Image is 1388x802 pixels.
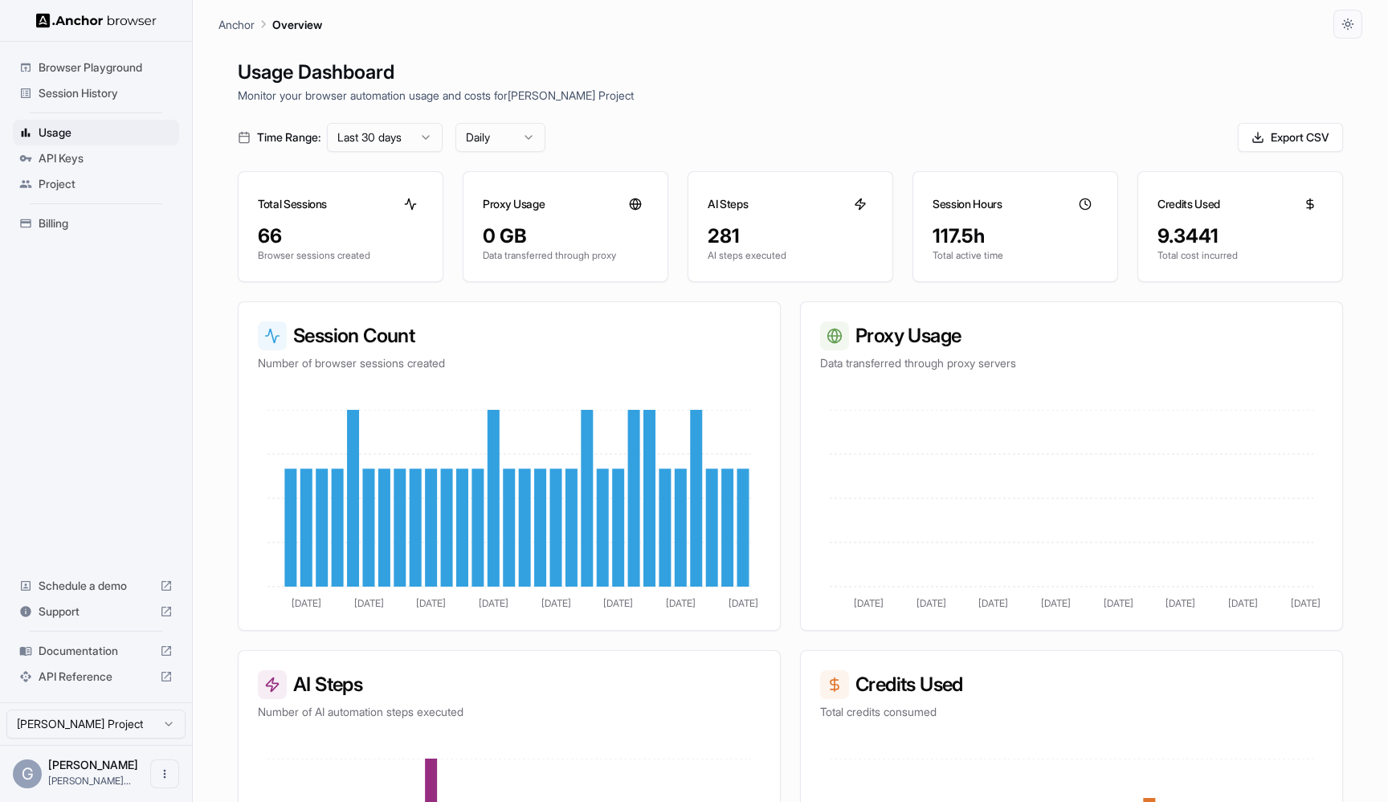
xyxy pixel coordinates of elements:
[218,16,255,33] p: Anchor
[150,759,179,788] button: Open menu
[541,597,571,609] tspan: [DATE]
[820,670,1323,699] h3: Credits Used
[258,355,761,371] p: Number of browser sessions created
[218,15,322,33] nav: breadcrumb
[39,85,173,101] span: Session History
[1157,223,1323,249] div: 9.3441
[39,176,173,192] span: Project
[13,171,179,197] div: Project
[820,355,1323,371] p: Data transferred through proxy servers
[479,597,508,609] tspan: [DATE]
[603,597,633,609] tspan: [DATE]
[13,638,179,664] div: Documentation
[13,145,179,171] div: API Keys
[258,321,761,350] h3: Session Count
[933,196,1002,212] h3: Session Hours
[1228,597,1258,609] tspan: [DATE]
[258,249,423,262] p: Browser sessions created
[483,223,648,249] div: 0 GB
[13,120,179,145] div: Usage
[13,599,179,624] div: Support
[708,249,873,262] p: AI steps executed
[916,597,946,609] tspan: [DATE]
[272,16,322,33] p: Overview
[292,597,321,609] tspan: [DATE]
[729,597,758,609] tspan: [DATE]
[13,573,179,599] div: Schedule a demo
[258,670,761,699] h3: AI Steps
[933,223,1098,249] div: 117.5h
[39,215,173,231] span: Billing
[258,196,327,212] h3: Total Sessions
[483,249,648,262] p: Data transferred through proxy
[39,643,153,659] span: Documentation
[238,87,1343,104] p: Monitor your browser automation usage and costs for [PERSON_NAME] Project
[416,597,446,609] tspan: [DATE]
[1041,597,1071,609] tspan: [DATE]
[854,597,884,609] tspan: [DATE]
[1238,123,1343,152] button: Export CSV
[820,321,1323,350] h3: Proxy Usage
[933,249,1098,262] p: Total active time
[13,80,179,106] div: Session History
[39,125,173,141] span: Usage
[666,597,696,609] tspan: [DATE]
[820,704,1323,720] p: Total credits consumed
[39,669,153,685] span: API Reference
[1166,597,1195,609] tspan: [DATE]
[708,196,748,212] h3: AI Steps
[39,59,173,76] span: Browser Playground
[39,150,173,166] span: API Keys
[258,223,423,249] div: 66
[258,704,761,720] p: Number of AI automation steps executed
[13,759,42,788] div: G
[13,211,179,236] div: Billing
[1157,196,1220,212] h3: Credits Used
[978,597,1008,609] tspan: [DATE]
[48,758,138,771] span: Greg Miller
[36,13,157,28] img: Anchor Logo
[257,129,320,145] span: Time Range:
[39,578,153,594] span: Schedule a demo
[1291,597,1321,609] tspan: [DATE]
[1157,249,1323,262] p: Total cost incurred
[13,664,179,689] div: API Reference
[39,604,153,620] span: Support
[1104,597,1133,609] tspan: [DATE]
[483,196,545,212] h3: Proxy Usage
[238,58,1343,87] h1: Usage Dashboard
[354,597,384,609] tspan: [DATE]
[13,55,179,80] div: Browser Playground
[48,775,131,787] span: greg@intrinsic-labs.ai
[708,223,873,249] div: 281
